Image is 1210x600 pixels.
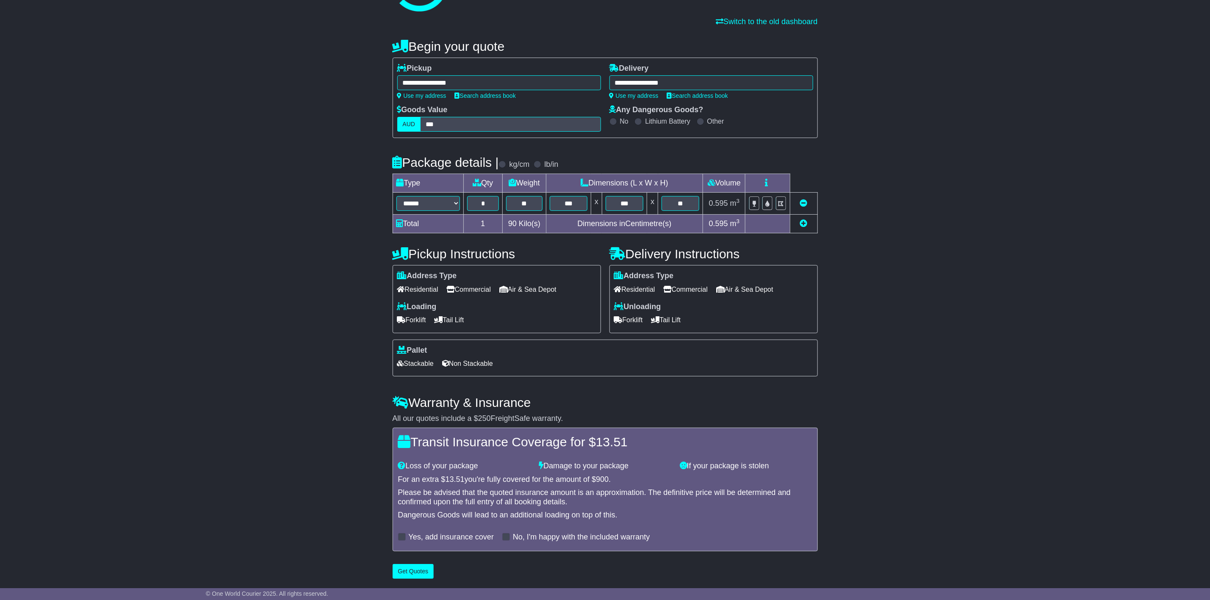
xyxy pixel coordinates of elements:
[614,271,674,281] label: Address Type
[503,174,546,193] td: Weight
[397,64,432,73] label: Pickup
[398,511,812,520] div: Dangerous Goods will lead to an additional loading on top of this.
[596,435,628,449] span: 13.51
[393,414,818,423] div: All our quotes include a $ FreightSafe warranty.
[707,117,724,125] label: Other
[609,92,659,99] a: Use my address
[393,155,499,169] h4: Package details |
[455,92,516,99] a: Search address book
[513,533,650,542] label: No, I'm happy with the included warranty
[651,313,681,326] span: Tail Lift
[397,302,437,312] label: Loading
[737,198,740,204] sup: 3
[800,199,808,207] a: Remove this item
[409,533,494,542] label: Yes, add insurance cover
[393,174,463,193] td: Type
[463,215,503,233] td: 1
[393,215,463,233] td: Total
[609,64,649,73] label: Delivery
[609,105,703,115] label: Any Dangerous Goods?
[730,199,740,207] span: m
[397,346,427,355] label: Pallet
[709,219,728,228] span: 0.595
[609,247,818,261] h4: Delivery Instructions
[478,414,491,423] span: 250
[393,564,434,579] button: Get Quotes
[393,39,818,53] h4: Begin your quote
[397,92,446,99] a: Use my address
[614,283,655,296] span: Residential
[397,357,434,370] span: Stackable
[534,462,676,471] div: Damage to your package
[596,475,609,484] span: 900
[676,462,817,471] div: If your package is stolen
[664,283,708,296] span: Commercial
[393,247,601,261] h4: Pickup Instructions
[730,219,740,228] span: m
[446,475,465,484] span: 13.51
[398,488,812,506] div: Please be advised that the quoted insurance amount is an approximation. The definitive price will...
[447,283,491,296] span: Commercial
[435,313,464,326] span: Tail Lift
[397,117,421,132] label: AUD
[397,283,438,296] span: Residential
[667,92,728,99] a: Search address book
[397,271,457,281] label: Address Type
[647,193,658,215] td: x
[393,395,818,409] h4: Warranty & Insurance
[703,174,745,193] td: Volume
[591,193,602,215] td: x
[463,174,503,193] td: Qty
[620,117,629,125] label: No
[716,17,817,26] a: Switch to the old dashboard
[206,590,328,597] span: © One World Courier 2025. All rights reserved.
[546,174,703,193] td: Dimensions (L x W x H)
[800,219,808,228] a: Add new item
[544,160,558,169] label: lb/in
[716,283,773,296] span: Air & Sea Depot
[509,160,529,169] label: kg/cm
[645,117,690,125] label: Lithium Battery
[508,219,517,228] span: 90
[398,475,812,484] div: For an extra $ you're fully covered for the amount of $ .
[546,215,703,233] td: Dimensions in Centimetre(s)
[614,302,661,312] label: Unloading
[398,435,812,449] h4: Transit Insurance Coverage for $
[503,215,546,233] td: Kilo(s)
[709,199,728,207] span: 0.595
[499,283,557,296] span: Air & Sea Depot
[397,105,448,115] label: Goods Value
[397,313,426,326] span: Forklift
[442,357,493,370] span: Non Stackable
[614,313,643,326] span: Forklift
[737,218,740,224] sup: 3
[394,462,535,471] div: Loss of your package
